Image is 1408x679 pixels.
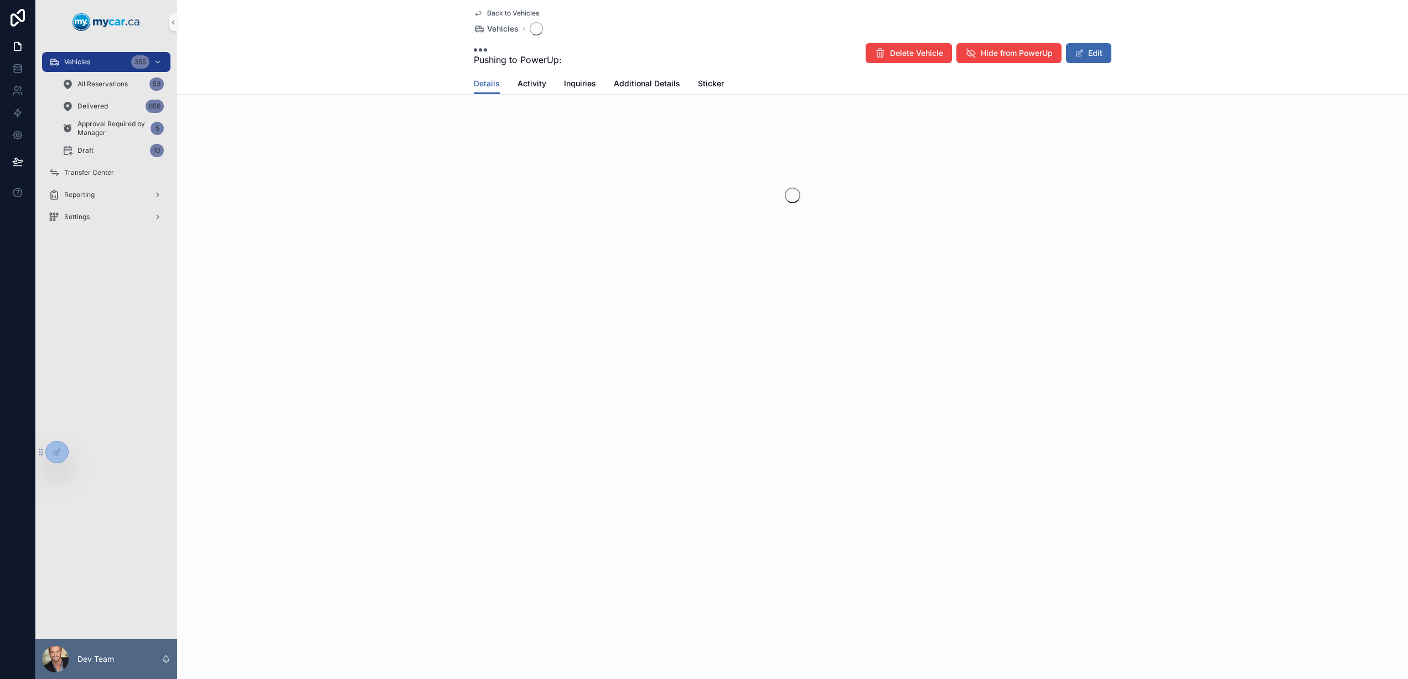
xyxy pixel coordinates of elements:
[150,144,164,157] div: 10
[77,654,114,665] p: Dev Team
[42,52,170,72] a: Vehicles355
[64,58,90,66] span: Vehicles
[614,74,680,96] a: Additional Details
[64,190,95,199] span: Reporting
[1066,43,1111,63] button: Edit
[474,78,500,89] span: Details
[64,212,90,221] span: Settings
[698,74,724,96] a: Sticker
[64,168,114,177] span: Transfer Center
[35,44,177,241] div: scrollable content
[149,77,164,91] div: 53
[614,78,680,89] span: Additional Details
[474,53,562,66] span: Pushing to PowerUp:
[474,23,519,34] a: Vehicles
[487,23,519,34] span: Vehicles
[564,74,596,96] a: Inquiries
[517,74,546,96] a: Activity
[55,141,170,160] a: Draft10
[42,207,170,227] a: Settings
[55,74,170,94] a: All Reservations53
[956,43,1062,63] button: Hide from PowerUp
[890,48,943,59] span: Delete Vehicle
[42,185,170,205] a: Reporting
[981,48,1053,59] span: Hide from PowerUp
[146,100,164,113] div: 656
[77,146,94,155] span: Draft
[151,122,164,135] div: 5
[77,102,108,111] span: Delivered
[698,78,724,89] span: Sticker
[77,80,128,89] span: All Reservations
[474,74,500,95] a: Details
[77,120,146,137] span: Approval Required by Manager
[55,96,170,116] a: Delivered656
[474,9,539,18] a: Back to Vehicles
[487,9,539,18] span: Back to Vehicles
[55,118,170,138] a: Approval Required by Manager5
[73,13,140,31] img: App logo
[564,78,596,89] span: Inquiries
[866,43,952,63] button: Delete Vehicle
[42,163,170,183] a: Transfer Center
[131,55,149,69] div: 355
[517,78,546,89] span: Activity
